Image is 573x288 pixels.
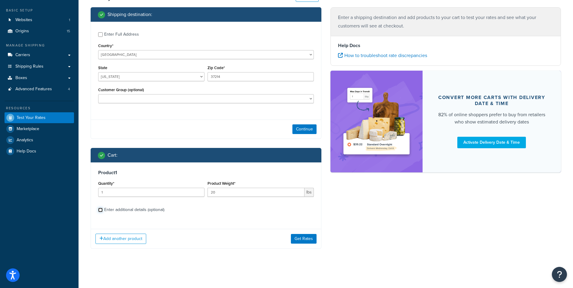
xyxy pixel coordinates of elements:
button: Add another product [95,234,146,244]
span: Test Your Rates [17,115,46,120]
a: Websites1 [5,14,74,26]
span: 4 [68,87,70,92]
a: Analytics [5,135,74,146]
span: lbs [304,188,314,197]
div: 82% of online shoppers prefer to buy from retailers who show estimated delivery dates [437,111,546,126]
img: feature-image-ddt-36eae7f7280da8017bfb280eaccd9c446f90b1fe08728e4019434db127062ab4.png [340,80,414,163]
button: Continue [292,124,317,134]
a: Shipping Rules [5,61,74,72]
h3: Product 1 [98,170,314,176]
a: How to troubleshoot rate discrepancies [338,52,427,59]
a: Marketplace [5,123,74,134]
p: Enter a shipping destination and add products to your cart to test your rates and see what your c... [338,13,554,30]
span: Origins [15,29,29,34]
li: Origins [5,26,74,37]
a: Test Your Rates [5,112,74,123]
span: 1 [69,18,70,23]
a: Boxes [5,72,74,84]
div: Enter additional details (optional) [104,206,164,214]
span: Marketplace [17,126,39,132]
input: Enter Full Address [98,32,103,37]
span: Analytics [17,138,33,143]
input: Enter additional details (optional) [98,208,103,212]
button: Open Resource Center [552,267,567,282]
input: 0.0 [98,188,204,197]
button: Get Rates [291,234,317,244]
label: Product Weight* [208,181,235,186]
label: State [98,66,107,70]
span: 15 [67,29,70,34]
div: Basic Setup [5,8,74,13]
label: Country* [98,43,113,48]
div: Enter Full Address [104,30,139,39]
a: Help Docs [5,146,74,157]
span: Advanced Features [15,87,52,92]
a: Advanced Features4 [5,84,74,95]
label: Quantity* [98,181,114,186]
a: Origins15 [5,26,74,37]
input: 0.00 [208,188,304,197]
div: Manage Shipping [5,43,74,48]
span: Carriers [15,53,30,58]
span: Websites [15,18,32,23]
span: Boxes [15,75,27,81]
span: Shipping Rules [15,64,43,69]
a: Activate Delivery Date & Time [457,137,526,148]
h2: Cart : [108,152,117,158]
h2: Shipping destination : [108,12,152,17]
li: Advanced Features [5,84,74,95]
a: Carriers [5,50,74,61]
h4: Help Docs [338,42,554,49]
span: Help Docs [17,149,36,154]
div: Convert more carts with delivery date & time [437,94,546,107]
label: Customer Group (optional) [98,88,144,92]
div: Resources [5,106,74,111]
label: Zip Code* [208,66,225,70]
li: Websites [5,14,74,26]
